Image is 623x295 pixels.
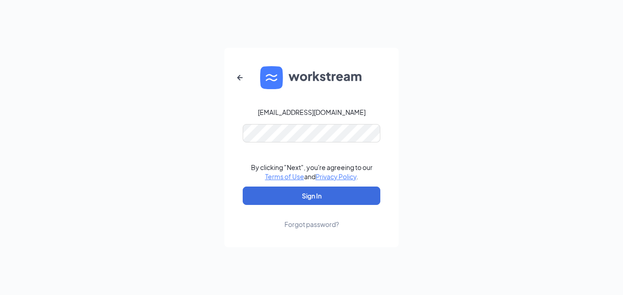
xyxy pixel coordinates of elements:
a: Terms of Use [265,172,304,181]
button: ArrowLeftNew [229,67,251,89]
a: Privacy Policy [316,172,356,181]
svg: ArrowLeftNew [234,72,245,83]
div: [EMAIL_ADDRESS][DOMAIN_NAME] [258,108,366,117]
img: WS logo and Workstream text [260,66,363,89]
div: Forgot password? [284,220,339,229]
div: By clicking "Next", you're agreeing to our and . [251,163,373,181]
a: Forgot password? [284,205,339,229]
button: Sign In [243,187,380,205]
